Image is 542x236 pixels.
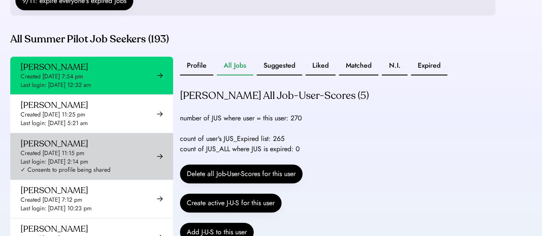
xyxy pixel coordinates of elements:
button: Expired [411,57,447,75]
button: Matched [339,57,378,75]
div: [PERSON_NAME] [21,100,88,111]
button: N.I. [382,57,407,75]
div: [PERSON_NAME] [21,62,88,72]
button: Suggested [257,57,302,75]
div: Created [DATE] 7:54 pm [21,72,83,81]
button: Delete all Job-User-Scores for this user [180,164,302,183]
div: [PERSON_NAME] [21,138,88,149]
div: Last login: [DATE] 2:14 pm [21,158,88,166]
button: Liked [305,57,335,75]
div: number of JUS where user = this user: 270 [180,113,302,123]
div: ✓ Consents to profile being shared [21,166,111,174]
div: [PERSON_NAME] All Job-User-Scores (5) [180,89,369,103]
div: Created [DATE] 11:25 pm [21,111,85,119]
div: Last login: [DATE] 12:32 am [21,81,91,90]
img: arrow-right-black.svg [157,72,163,78]
div: All Summer Pilot Job Seekers (193) [10,33,495,46]
div: Created [DATE] 7:12 pm [21,196,82,204]
div: [PERSON_NAME] [21,185,88,196]
div: count of user's JUS_Expired list: 265 count of JUS_ALL where JUS is expired: 0 [180,134,300,154]
div: Last login: [DATE] 10:23 pm [21,204,92,213]
img: arrow-right-black.svg [157,111,163,117]
div: [PERSON_NAME] [21,224,88,234]
button: Profile [180,57,213,75]
button: Create active J-U-S for this user [180,194,281,212]
div: Created [DATE] 11:15 pm [21,149,84,158]
button: All Jobs [217,57,253,75]
img: arrow-right-black.svg [157,196,163,202]
img: arrow-right-black.svg [157,153,163,159]
div: Last login: [DATE] 5:21 am [21,119,88,128]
